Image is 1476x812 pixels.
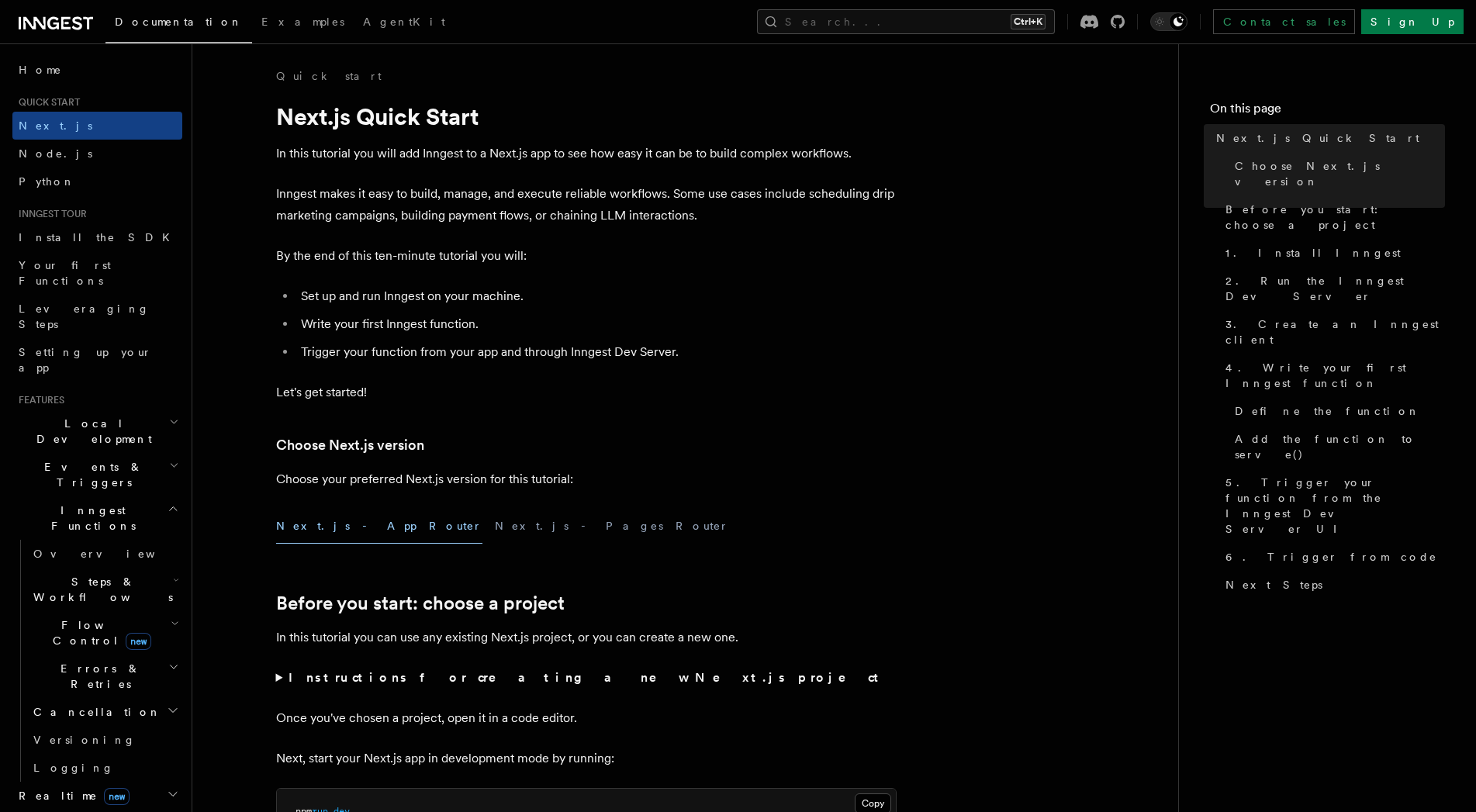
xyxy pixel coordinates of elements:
[12,223,182,251] a: Install the SDK
[276,627,897,648] p: In this tutorial you can use any existing Next.js project, or you can create a new one.
[33,762,114,774] span: Logging
[12,338,182,382] a: Setting up your app
[12,96,80,109] span: Quick start
[1225,316,1445,347] span: 3. Create an Inngest client
[27,698,182,726] button: Cancellation
[12,540,182,782] div: Inngest Functions
[12,782,182,810] button: Realtimenew
[12,788,130,803] span: Realtime
[115,16,243,28] span: Documentation
[757,9,1055,34] button: Search...Ctrl+K
[1219,543,1445,571] a: 6. Trigger from code
[19,231,179,244] span: Install the SDK
[12,168,182,195] a: Python
[1210,124,1445,152] a: Next.js Quick Start
[27,568,182,611] button: Steps & Workflows
[276,434,424,456] a: Choose Next.js version
[27,655,182,698] button: Errors & Retries
[1229,152,1445,195] a: Choose Next.js version
[296,313,897,335] li: Write your first Inngest function.
[276,102,897,130] h1: Next.js Quick Start
[19,147,92,160] span: Node.js
[276,748,897,769] p: Next, start your Next.js app in development mode by running:
[1235,403,1420,419] span: Define the function
[27,661,168,692] span: Errors & Retries
[1219,239,1445,267] a: 1. Install Inngest
[276,183,897,226] p: Inngest makes it easy to build, manage, and execute reliable workflows. Some use cases include sc...
[1225,245,1401,261] span: 1. Install Inngest
[276,382,897,403] p: Let's get started!
[27,617,171,648] span: Flow Control
[276,593,565,614] a: Before you start: choose a project
[12,503,168,534] span: Inngest Functions
[1011,14,1046,29] kbd: Ctrl+K
[19,302,150,330] span: Leveraging Steps
[1229,397,1445,425] a: Define the function
[19,346,152,374] span: Setting up your app
[19,175,75,188] span: Python
[1225,475,1445,537] span: 5. Trigger your function from the Inngest Dev Server UI
[276,468,897,490] p: Choose your preferred Next.js version for this tutorial:
[1219,571,1445,599] a: Next Steps
[126,633,151,650] span: new
[19,62,62,78] span: Home
[276,667,897,689] summary: Instructions for creating a new Next.js project
[27,726,182,754] a: Versioning
[1225,577,1322,593] span: Next Steps
[12,459,169,490] span: Events & Triggers
[104,788,130,805] span: new
[12,251,182,295] a: Your first Functions
[296,285,897,307] li: Set up and run Inngest on your machine.
[12,295,182,338] a: Leveraging Steps
[33,548,193,560] span: Overview
[296,341,897,363] li: Trigger your function from your app and through Inngest Dev Server.
[276,245,897,267] p: By the end of this ten-minute tutorial you will:
[1150,12,1187,31] button: Toggle dark mode
[12,56,182,84] a: Home
[1219,195,1445,239] a: Before you start: choose a project
[27,540,182,568] a: Overview
[12,453,182,496] button: Events & Triggers
[27,754,182,782] a: Logging
[1361,9,1464,34] a: Sign Up
[363,16,445,28] span: AgentKit
[289,670,885,685] strong: Instructions for creating a new Next.js project
[495,509,729,544] button: Next.js - Pages Router
[276,707,897,729] p: Once you've chosen a project, open it in a code editor.
[12,416,169,447] span: Local Development
[1225,360,1445,391] span: 4. Write your first Inngest function
[1210,99,1445,124] h4: On this page
[1235,431,1445,462] span: Add the function to serve()
[1213,9,1355,34] a: Contact sales
[105,5,252,43] a: Documentation
[1219,310,1445,354] a: 3. Create an Inngest client
[27,574,173,605] span: Steps & Workflows
[1219,354,1445,397] a: 4. Write your first Inngest function
[12,140,182,168] a: Node.js
[12,394,64,406] span: Features
[1219,267,1445,310] a: 2. Run the Inngest Dev Server
[261,16,344,28] span: Examples
[1225,549,1437,565] span: 6. Trigger from code
[276,509,482,544] button: Next.js - App Router
[27,611,182,655] button: Flow Controlnew
[12,208,87,220] span: Inngest tour
[19,259,111,287] span: Your first Functions
[354,5,455,42] a: AgentKit
[1225,202,1445,233] span: Before you start: choose a project
[1216,130,1419,146] span: Next.js Quick Start
[1219,468,1445,543] a: 5. Trigger your function from the Inngest Dev Server UI
[276,143,897,164] p: In this tutorial you will add Inngest to a Next.js app to see how easy it can be to build complex...
[19,119,92,132] span: Next.js
[252,5,354,42] a: Examples
[33,734,136,746] span: Versioning
[27,704,161,720] span: Cancellation
[276,68,382,84] a: Quick start
[1229,425,1445,468] a: Add the function to serve()
[1225,273,1445,304] span: 2. Run the Inngest Dev Server
[12,409,182,453] button: Local Development
[12,112,182,140] a: Next.js
[12,496,182,540] button: Inngest Functions
[1235,158,1445,189] span: Choose Next.js version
